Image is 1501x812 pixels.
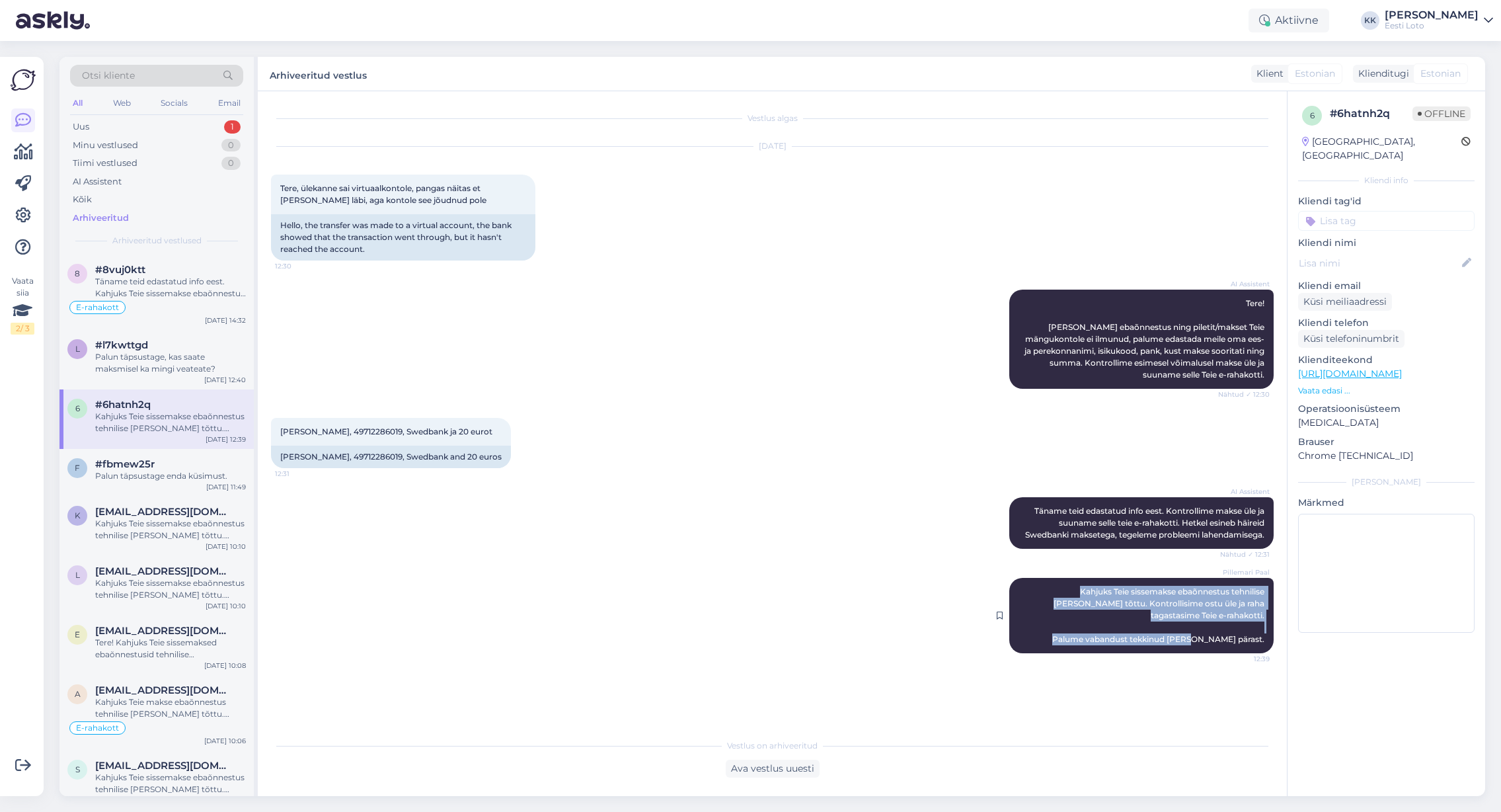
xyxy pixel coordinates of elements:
div: Minu vestlused [73,139,138,152]
div: Arhiveeritud [73,212,129,225]
div: Kahjuks Teie sissemakse ebaõnnestus tehnilise [PERSON_NAME] tõttu. Kontrollisime ostu üle ja raha... [95,772,246,795]
div: Küsi meiliaadressi [1298,293,1392,311]
a: [PERSON_NAME]Eesti Loto [1385,10,1493,31]
div: Vestlus algas [271,112,1274,124]
span: #8vuj0ktt [95,264,145,276]
span: f [75,463,80,473]
img: Askly Logo [11,67,36,93]
div: # 6hatnh2q [1330,106,1412,122]
span: Estonian [1295,67,1335,81]
p: Märkmed [1298,496,1475,510]
span: laheann@gmail.com [95,565,233,577]
div: Küsi telefoninumbrit [1298,330,1405,348]
div: KK [1361,11,1379,30]
div: [DATE] 10:10 [206,601,246,611]
span: Otsi kliente [82,69,135,83]
div: Palun täpsustage enda küsimust. [95,470,246,482]
p: Kliendi telefon [1298,316,1475,330]
p: Brauser [1298,435,1475,449]
div: [PERSON_NAME] [1385,10,1479,20]
div: [DATE] 10:10 [206,542,246,551]
div: Tere! Kahjuks Teie sissemaksed ebaõnnestusid tehnilise [PERSON_NAME] tõttu. Kontrollisime ostud ü... [95,637,246,661]
div: [GEOGRAPHIC_DATA], [GEOGRAPHIC_DATA] [1302,135,1461,163]
input: Lisa tag [1298,211,1475,231]
span: AI Assistent [1220,487,1270,497]
div: Kahjuks Teie sissemakse ebaõnnestus tehnilise [PERSON_NAME] tõttu. Kontrollisime ostu üle ja raha... [95,518,246,542]
div: 2 / 3 [11,323,34,335]
div: Palun täpsustage, kas saate maksmisel ka mingi veateate? [95,351,246,375]
a: [URL][DOMAIN_NAME] [1298,368,1402,380]
span: AI Assistent [1220,279,1270,289]
div: 0 [221,157,241,170]
span: Täname teid edastatud info eest. Kontrollime makse üle ja suuname selle teie e-rahakotti. Hetkel ... [1025,506,1266,540]
p: [MEDICAL_DATA] [1298,416,1475,430]
div: Ava vestlus uuesti [726,760,820,778]
span: 6 [1310,110,1315,120]
div: Kliendi info [1298,175,1475,186]
span: 8 [75,268,80,278]
div: Email [215,95,243,112]
span: k [75,510,81,520]
span: E-rahakott [76,724,119,732]
span: l [75,570,80,580]
div: [DATE] [271,140,1274,152]
div: [PERSON_NAME] [1298,476,1475,488]
span: el_wanted@mail.ru [95,625,233,637]
span: Nähtud ✓ 12:31 [1220,549,1270,559]
span: kushner19071979@gmail.com [95,506,233,518]
div: All [70,95,85,112]
span: E-rahakott [76,304,119,311]
span: a [75,689,81,699]
div: Täname teid edastatud info eest. Kahjuks Teie sissemakse ebaõnnestus tehnilise [PERSON_NAME] tõtt... [95,276,246,300]
span: Offline [1412,106,1471,121]
span: Tere, ülekanne sai virtuaalkontole, pangas näitas et [PERSON_NAME] läbi, aga kontole see jõudnud ... [280,183,486,205]
span: Kahjuks Teie sissemakse ebaõnnestus tehnilise [PERSON_NAME] tõttu. Kontrollisime ostu üle ja raha... [1052,587,1266,644]
span: 12:39 [1220,654,1270,664]
p: Operatsioonisüsteem [1298,402,1475,416]
span: Tere! [PERSON_NAME] ebaõnnestus ning piletit/makset Teie mängukontole ei ilmunud, palume edastada... [1024,298,1266,380]
span: andera.lohmus@mail.ee [95,684,233,696]
span: shoker6@hotmail.com [95,760,233,772]
div: Vaata siia [11,275,34,335]
p: Klienditeekond [1298,353,1475,367]
div: Kahjuks Teie sissemakse ebaõnnestus tehnilise [PERSON_NAME] tõttu. Kontrollisime ostu üle ja raha... [95,411,246,434]
span: l [75,344,80,354]
div: [DATE] 10:06 [204,736,246,746]
span: Arhiveeritud vestlused [112,235,202,247]
div: Kahjuks Teie makse ebaõnnestus tehnilise [PERSON_NAME] tõttu. Kontrollisime makse üle ja kandsime... [95,696,246,720]
span: #6hatnh2q [95,399,151,411]
div: Web [110,95,134,112]
div: 1 [224,120,241,134]
span: 6 [75,403,80,413]
div: 0 [221,139,241,152]
span: 12:30 [275,261,325,271]
div: Klienditugi [1353,67,1409,81]
span: Estonian [1420,67,1461,81]
div: Kõik [73,193,92,206]
div: Kahjuks Teie sissemakse ebaõnnestus tehnilise [PERSON_NAME] tõttu. Kontrollisime ostu üle ja raha... [95,577,246,601]
div: Hello, the transfer was made to a virtual account, the bank showed that the transaction went thro... [271,214,535,261]
div: [DATE] 10:08 [204,661,246,670]
span: [PERSON_NAME], 49712286019, Swedbank ja 20 eurot [280,426,492,436]
span: e [75,629,80,639]
p: Kliendi nimi [1298,236,1475,250]
div: Tiimi vestlused [73,157,137,170]
div: [DATE] 12:40 [204,375,246,385]
span: 12:31 [275,469,325,479]
div: [DATE] 14:32 [205,315,246,325]
span: s [75,764,80,774]
div: Eesti Loto [1385,20,1479,31]
div: Socials [158,95,190,112]
label: Arhiveeritud vestlus [270,65,367,83]
span: Nähtud ✓ 12:30 [1218,389,1270,399]
span: Pillemari Paal [1220,567,1270,577]
p: Vaata edasi ... [1298,385,1475,397]
span: #l7kwttgd [95,339,148,351]
p: Kliendi tag'id [1298,194,1475,208]
p: Chrome [TECHNICAL_ID] [1298,449,1475,463]
div: [PERSON_NAME], 49712286019, Swedbank and 20 euros [271,446,511,468]
span: Vestlus on arhiveeritud [727,740,818,752]
div: [DATE] 12:39 [206,434,246,444]
div: AI Assistent [73,175,122,188]
div: [DATE] 11:49 [206,482,246,492]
